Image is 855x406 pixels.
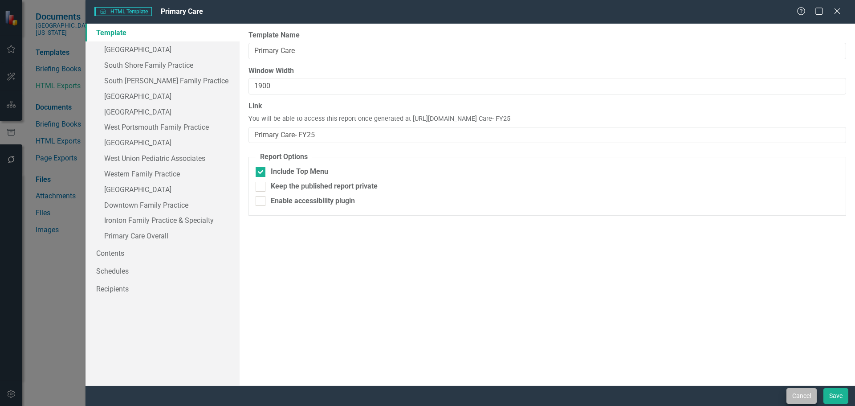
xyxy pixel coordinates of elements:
a: Template [85,24,240,41]
button: Cancel [786,388,817,404]
a: [GEOGRAPHIC_DATA] [85,183,240,198]
label: Template Name [248,30,846,41]
a: South Shore Family Practice [85,58,240,74]
a: [GEOGRAPHIC_DATA] [85,105,240,121]
a: Primary Care Overall [85,229,240,245]
div: Include Top Menu [271,167,328,177]
a: West Union Pediatric Associates [85,152,240,167]
a: Ironton Family Practice & Specialty [85,213,240,229]
a: West Portsmouth Family Practice [85,120,240,136]
a: Western Family Practice [85,167,240,183]
legend: Report Options [256,152,312,162]
span: Primary Care [161,7,203,16]
a: Recipients [85,280,240,298]
button: Save [823,388,848,404]
a: [GEOGRAPHIC_DATA] [85,90,240,105]
a: [GEOGRAPHIC_DATA] [85,43,240,58]
a: South [PERSON_NAME] Family Practice [85,74,240,90]
div: Enable accessibility plugin [271,196,355,206]
label: Window Width [248,66,846,76]
span: HTML Template [94,7,152,16]
span: You will be able to access this report once generated at [URL][DOMAIN_NAME] Care- FY25 [248,115,510,124]
div: Keep the published report private [271,181,378,192]
a: [GEOGRAPHIC_DATA] [85,136,240,152]
a: Downtown Family Practice [85,198,240,214]
label: Link [248,101,846,111]
a: Contents [85,244,240,262]
a: Schedules [85,262,240,280]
